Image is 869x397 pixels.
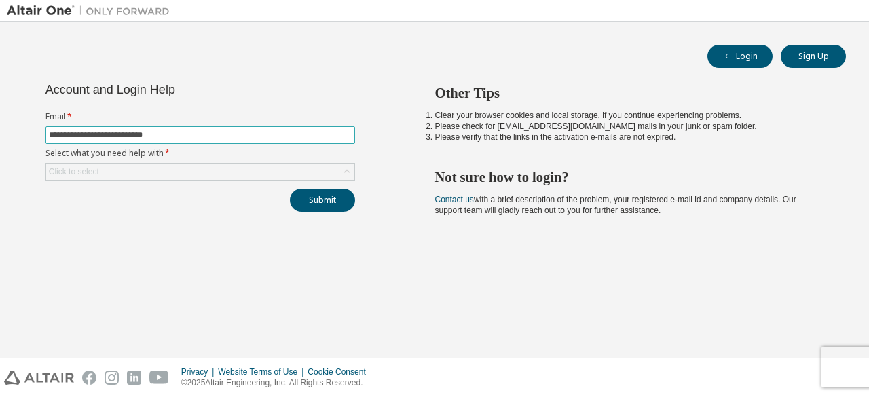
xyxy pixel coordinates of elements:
div: Privacy [181,366,218,377]
div: Website Terms of Use [218,366,308,377]
p: © 2025 Altair Engineering, Inc. All Rights Reserved. [181,377,374,389]
img: instagram.svg [105,371,119,385]
div: Cookie Consent [308,366,373,377]
img: youtube.svg [149,371,169,385]
button: Submit [290,189,355,212]
label: Select what you need help with [45,148,355,159]
div: Click to select [49,166,99,177]
img: altair_logo.svg [4,371,74,385]
div: Click to select [46,164,354,180]
li: Please verify that the links in the activation e-mails are not expired. [435,132,822,143]
button: Sign Up [781,45,846,68]
img: linkedin.svg [127,371,141,385]
span: with a brief description of the problem, your registered e-mail id and company details. Our suppo... [435,195,796,215]
h2: Not sure how to login? [435,168,822,186]
img: facebook.svg [82,371,96,385]
label: Email [45,111,355,122]
button: Login [707,45,773,68]
div: Account and Login Help [45,84,293,95]
h2: Other Tips [435,84,822,102]
li: Clear your browser cookies and local storage, if you continue experiencing problems. [435,110,822,121]
a: Contact us [435,195,474,204]
img: Altair One [7,4,177,18]
li: Please check for [EMAIL_ADDRESS][DOMAIN_NAME] mails in your junk or spam folder. [435,121,822,132]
